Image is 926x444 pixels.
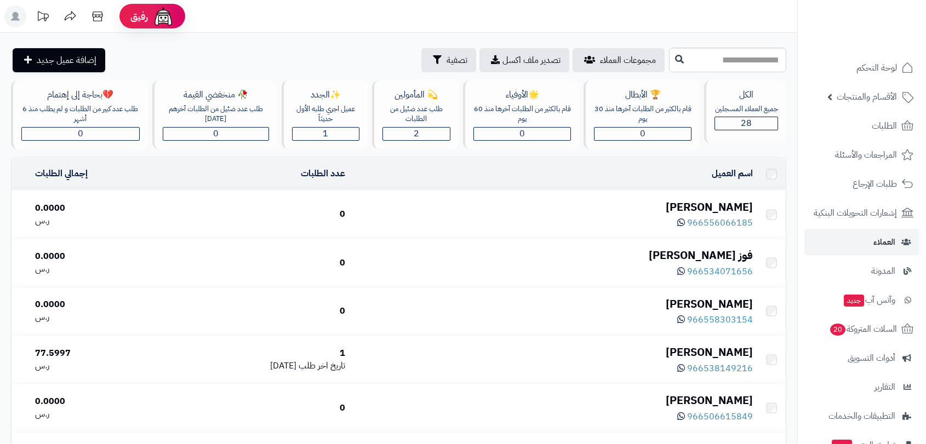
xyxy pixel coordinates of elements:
a: مجموعات العملاء [573,48,665,72]
a: الكلجميع العملاء المسجلين28 [702,80,788,149]
span: 20 [830,324,845,336]
button: تصفية [421,48,476,72]
div: قام بالكثير من الطلبات آخرها منذ 30 يوم [594,104,691,124]
div: 🏆 الأبطال [594,89,691,101]
span: 966538149216 [687,362,753,375]
a: العملاء [804,229,919,255]
div: 0.0000 [35,202,161,215]
a: إجمالي الطلبات [35,167,88,180]
a: طلبات الإرجاع [804,171,919,197]
a: وآتس آبجديد [804,287,919,313]
div: [DATE] [170,360,345,372]
div: طلب عدد كبير من الطلبات و لم يطلب منذ 6 أشهر [21,104,140,124]
div: 0 [170,305,345,318]
div: طلب عدد ضئيل من الطلبات [382,104,450,124]
a: 966506615849 [677,410,753,423]
span: جديد [844,295,864,307]
div: جميع العملاء المسجلين [714,104,778,114]
span: التطبيقات والخدمات [828,408,895,424]
div: ر.س [35,408,161,420]
span: 0 [78,127,83,140]
a: أدوات التسويق [804,345,919,371]
a: 966538149216 [677,362,753,375]
div: 🥀 منخفضي القيمة [163,89,269,101]
div: ر.س [35,263,161,275]
span: أدوات التسويق [848,350,895,366]
div: 0.0000 [35,395,161,408]
div: 77.5997 [35,347,161,360]
a: الطلبات [804,113,919,139]
a: 966534071656 [677,265,753,278]
div: الكل [714,89,778,101]
a: ✨الجددعميل اجري طلبه الأول حديثاّ1 [279,80,370,149]
a: المراجعات والأسئلة [804,142,919,168]
span: مجموعات العملاء [600,54,656,67]
div: 0 [170,257,345,269]
span: 966534071656 [687,265,753,278]
a: التقارير [804,374,919,400]
span: 0 [640,127,645,140]
span: تصدير ملف اكسل [502,54,561,67]
span: تصفية [447,54,467,67]
a: 966558303154 [677,313,753,326]
div: [PERSON_NAME] [354,296,753,312]
a: لوحة التحكم [804,55,919,81]
div: فوز [PERSON_NAME] [354,247,753,263]
span: المراجعات والأسئلة [835,147,897,163]
div: 0 [170,402,345,414]
span: المدونة [871,263,895,279]
a: المدونة [804,258,919,284]
div: 🌟الأوفياء [473,89,571,101]
a: 🥀 منخفضي القيمةطلب عدد ضئيل من الطلبات آخرهم [DATE]0 [150,80,279,149]
span: إشعارات التحويلات البنكية [814,205,897,221]
a: إضافة عميل جديد [13,48,105,72]
div: ر.س [35,360,161,372]
div: 0.0000 [35,250,161,263]
div: عميل اجري طلبه الأول حديثاّ [292,104,359,124]
span: رفيق [130,10,148,23]
span: 2 [414,127,419,140]
span: التقارير [874,379,895,395]
div: [PERSON_NAME] [354,393,753,408]
a: اسم العميل [712,167,753,180]
div: قام بالكثير من الطلبات آخرها منذ 60 يوم [473,104,571,124]
span: العملاء [873,234,895,250]
a: تحديثات المنصة [29,5,56,30]
span: 966506615849 [687,410,753,423]
img: ai-face.png [152,5,174,27]
a: إشعارات التحويلات البنكية [804,200,919,226]
div: 💔بحاجة إلى إهتمام [21,89,140,101]
span: 966558303154 [687,313,753,326]
img: logo-2.png [851,27,916,50]
a: عدد الطلبات [301,167,345,180]
div: ر.س [35,311,161,324]
span: 0 [519,127,525,140]
div: 0.0000 [35,298,161,311]
a: 💫 المأمولينطلب عدد ضئيل من الطلبات2 [370,80,461,149]
span: السلات المتروكة [829,321,897,337]
span: طلبات الإرجاع [853,176,897,192]
div: [PERSON_NAME] [354,199,753,215]
div: طلب عدد ضئيل من الطلبات آخرهم [DATE] [163,104,269,124]
div: 1 [170,347,345,360]
a: السلات المتروكة20 [804,316,919,342]
div: ✨الجدد [292,89,359,101]
span: الأقسام والمنتجات [837,89,897,105]
div: 💫 المأمولين [382,89,450,101]
div: ر.س [35,215,161,227]
span: لوحة التحكم [856,60,897,76]
span: 1 [323,127,328,140]
span: الطلبات [872,118,897,134]
span: إضافة عميل جديد [37,54,96,67]
span: وآتس آب [843,292,895,308]
a: التطبيقات والخدمات [804,403,919,429]
span: 28 [741,117,752,130]
div: [PERSON_NAME] [354,344,753,360]
span: تاريخ اخر طلب [299,359,345,372]
a: 💔بحاجة إلى إهتمامطلب عدد كبير من الطلبات و لم يطلب منذ 6 أشهر0 [9,80,150,149]
a: 966556066185 [677,216,753,229]
span: 966556066185 [687,216,753,229]
a: 🏆 الأبطالقام بالكثير من الطلبات آخرها منذ 30 يوم0 [581,80,702,149]
span: 0 [213,127,219,140]
a: تصدير ملف اكسل [479,48,569,72]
